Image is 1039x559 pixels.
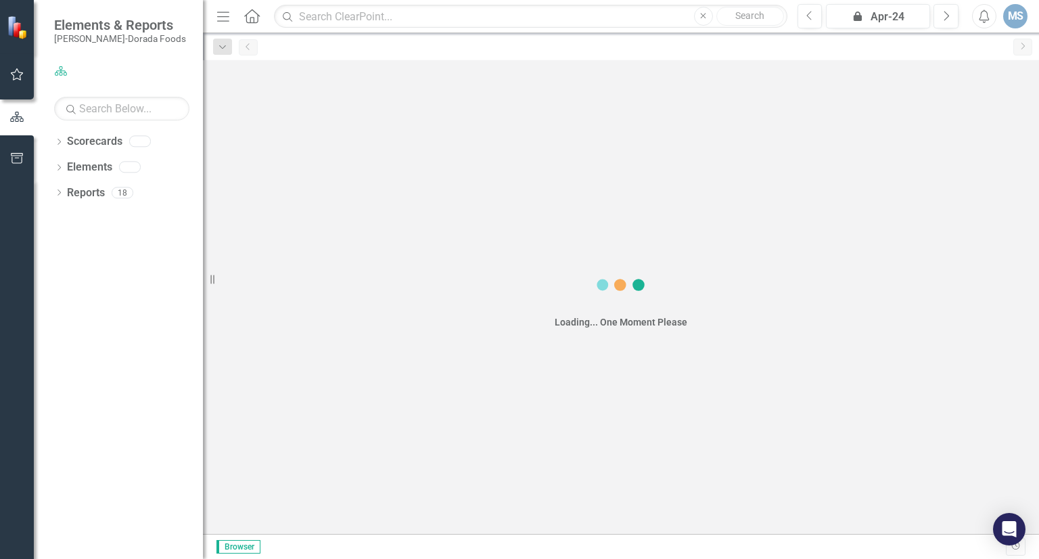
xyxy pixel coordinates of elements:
[716,7,784,26] button: Search
[216,540,260,554] span: Browser
[112,187,133,198] div: 18
[7,16,30,39] img: ClearPoint Strategy
[993,513,1025,545] div: Open Intercom Messenger
[54,97,189,120] input: Search Below...
[735,10,764,21] span: Search
[555,315,687,329] div: Loading... One Moment Please
[67,160,112,175] a: Elements
[54,17,186,33] span: Elements & Reports
[826,4,930,28] button: Apr-24
[831,9,925,25] div: Apr-24
[67,134,122,150] a: Scorecards
[1003,4,1028,28] button: MS
[54,33,186,44] small: [PERSON_NAME]-Dorada Foods
[274,5,787,28] input: Search ClearPoint...
[67,185,105,201] a: Reports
